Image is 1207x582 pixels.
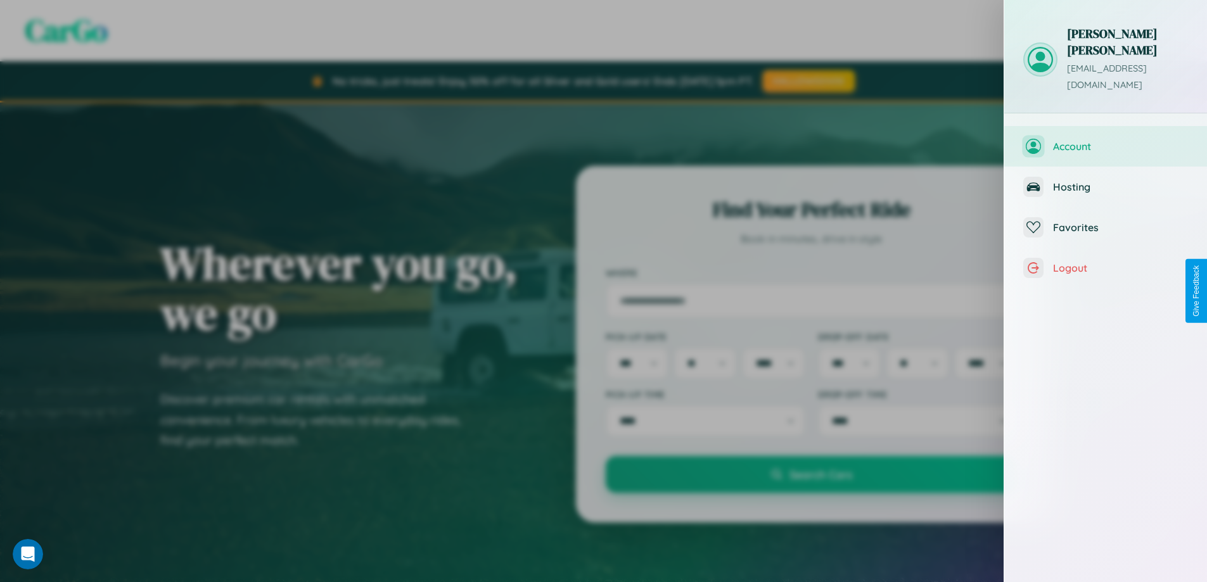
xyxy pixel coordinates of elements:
[1067,61,1188,94] p: [EMAIL_ADDRESS][DOMAIN_NAME]
[1192,265,1201,317] div: Give Feedback
[1053,262,1188,274] span: Logout
[1053,180,1188,193] span: Hosting
[1053,140,1188,153] span: Account
[1053,221,1188,234] span: Favorites
[1004,126,1207,167] button: Account
[1004,167,1207,207] button: Hosting
[1004,248,1207,288] button: Logout
[13,539,43,569] iframe: Intercom live chat
[1067,25,1188,58] h3: [PERSON_NAME] [PERSON_NAME]
[1004,207,1207,248] button: Favorites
